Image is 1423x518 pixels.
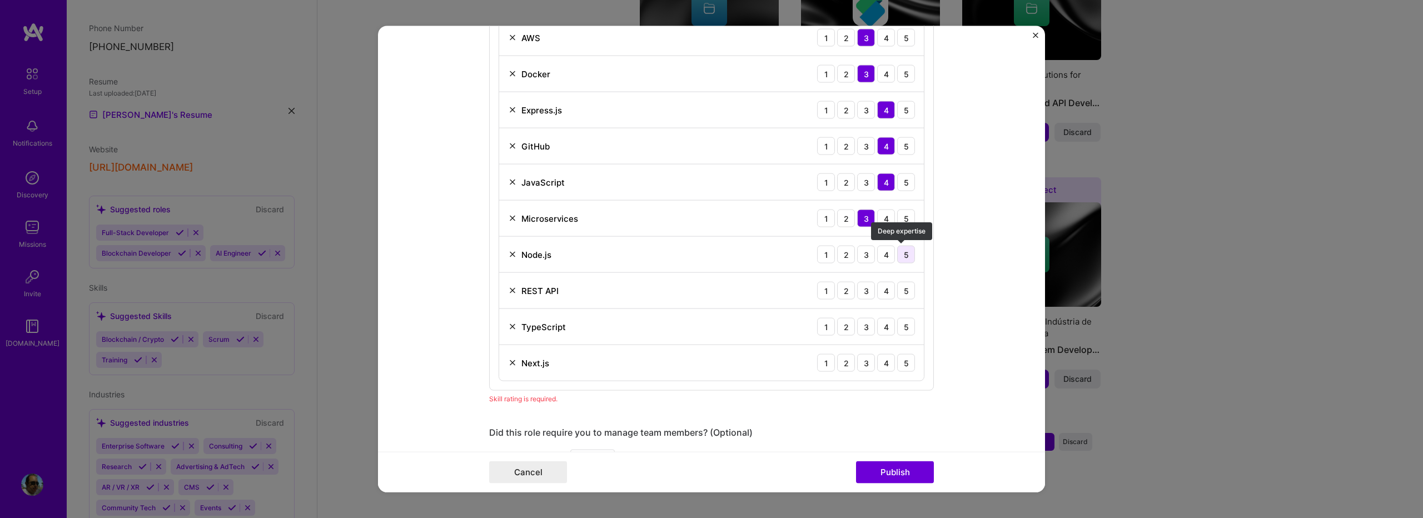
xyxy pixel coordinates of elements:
[837,65,855,83] div: 2
[521,140,550,152] div: GitHub
[489,427,934,439] div: Did this role require you to manage team members? (Optional)
[877,173,895,191] div: 4
[508,358,517,367] img: Remove
[508,286,517,295] img: Remove
[897,65,915,83] div: 5
[489,393,934,405] div: Skill rating is required.
[837,137,855,155] div: 2
[897,246,915,263] div: 5
[521,357,549,368] div: Next.js
[897,318,915,336] div: 5
[857,101,875,119] div: 3
[897,137,915,155] div: 5
[857,354,875,372] div: 3
[837,246,855,263] div: 2
[877,101,895,119] div: 4
[508,178,517,187] img: Remove
[877,29,895,47] div: 4
[817,282,835,300] div: 1
[817,318,835,336] div: 1
[877,137,895,155] div: 4
[857,65,875,83] div: 3
[857,137,875,155] div: 3
[508,69,517,78] img: Remove
[521,32,540,43] div: AWS
[837,210,855,227] div: 2
[857,29,875,47] div: 3
[817,210,835,227] div: 1
[897,29,915,47] div: 5
[837,282,855,300] div: 2
[817,137,835,155] div: 1
[817,101,835,119] div: 1
[521,68,550,79] div: Docker
[521,248,551,260] div: Node.js
[897,101,915,119] div: 5
[508,106,517,114] img: Remove
[521,212,578,224] div: Microservices
[508,214,517,223] img: Remove
[508,142,517,151] img: Remove
[817,65,835,83] div: 1
[837,318,855,336] div: 2
[817,173,835,191] div: 1
[521,321,566,332] div: TypeScript
[837,173,855,191] div: 2
[897,210,915,227] div: 5
[897,282,915,300] div: 5
[521,285,559,296] div: REST API
[817,246,835,263] div: 1
[508,250,517,259] img: Remove
[857,246,875,263] div: 3
[877,318,895,336] div: 4
[857,318,875,336] div: 3
[508,322,517,331] img: Remove
[521,104,562,116] div: Express.js
[508,33,517,42] img: Remove
[817,29,835,47] div: 1
[1033,33,1038,44] button: Close
[857,173,875,191] div: 3
[897,173,915,191] div: 5
[817,354,835,372] div: 1
[877,282,895,300] div: 4
[489,461,567,483] button: Cancel
[897,354,915,372] div: 5
[837,354,855,372] div: 2
[877,65,895,83] div: 4
[521,176,565,188] div: JavaScript
[877,354,895,372] div: 4
[857,282,875,300] div: 3
[837,101,855,119] div: 2
[857,210,875,227] div: 3
[877,210,895,227] div: 4
[489,450,934,472] div: team members.
[856,461,934,483] button: Publish
[877,246,895,263] div: 4
[837,29,855,47] div: 2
